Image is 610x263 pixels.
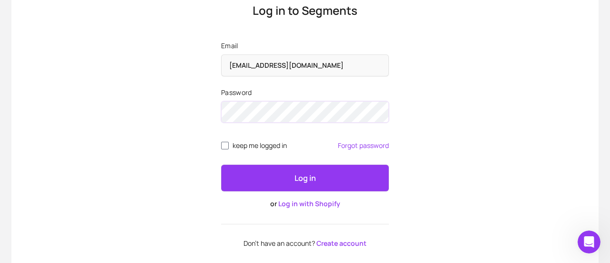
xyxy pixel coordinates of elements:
input: Email [221,54,389,76]
label: Email [221,41,389,51]
iframe: Intercom live chat [578,231,600,253]
input: Password [221,101,389,123]
label: Password [221,88,389,97]
p: Log in to Segments [221,3,389,18]
button: Log in [221,165,389,191]
span: keep me logged in [233,142,287,149]
input: remember me [221,142,229,149]
p: Don't have an account? [221,240,389,247]
p: or [221,199,389,209]
a: Create account [316,239,366,248]
p: Log in [295,172,316,184]
a: Forgot password [338,142,389,149]
a: Log in with Shopify [278,199,340,208]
